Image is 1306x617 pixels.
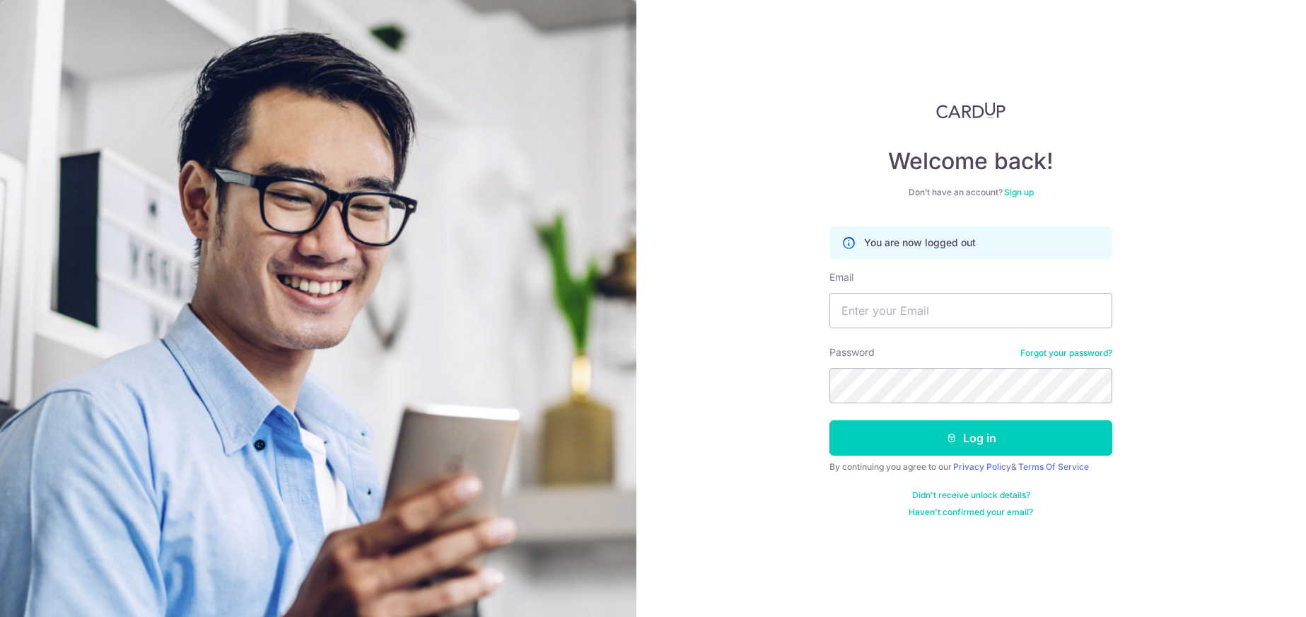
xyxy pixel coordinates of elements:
[1004,187,1034,197] a: Sign up
[829,461,1112,473] div: By continuing you agree to our &
[1018,461,1089,472] a: Terms Of Service
[829,270,853,284] label: Email
[912,490,1030,501] a: Didn't receive unlock details?
[829,345,875,359] label: Password
[1020,347,1112,359] a: Forgot your password?
[953,461,1011,472] a: Privacy Policy
[936,102,1005,119] img: CardUp Logo
[864,236,976,250] p: You are now logged out
[829,187,1112,198] div: Don’t have an account?
[829,293,1112,328] input: Enter your Email
[829,420,1112,456] button: Log in
[829,147,1112,175] h4: Welcome back!
[909,507,1033,518] a: Haven't confirmed your email?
